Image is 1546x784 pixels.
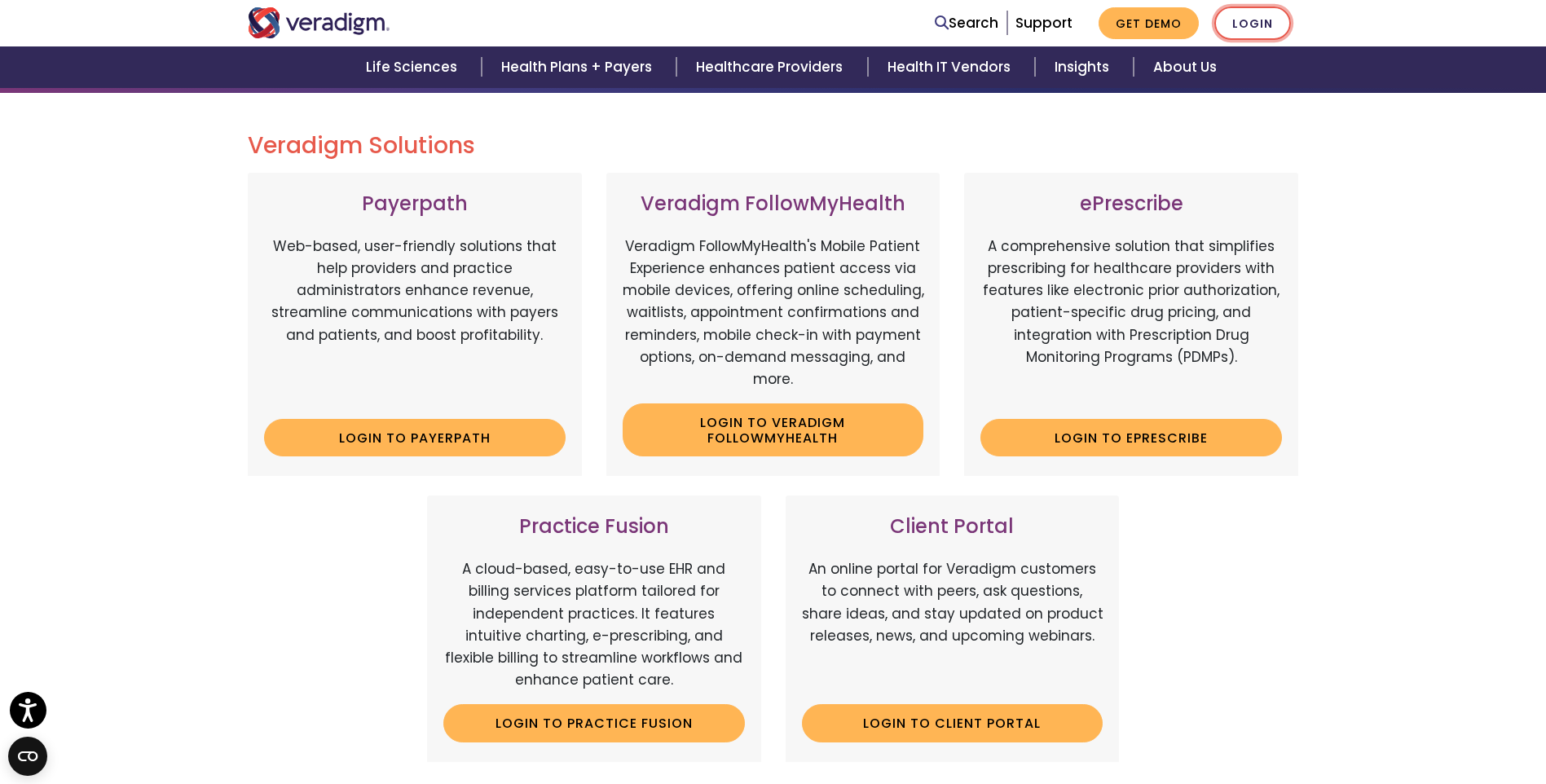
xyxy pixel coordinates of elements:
a: Insights [1035,46,1134,88]
p: Web-based, user-friendly solutions that help providers and practice administrators enhance revenu... [264,236,566,407]
a: Life Sciences [346,46,482,88]
img: Veradigm logo [248,7,390,38]
a: Login to Practice Fusion [443,704,745,742]
button: Open CMP widget [8,737,47,776]
a: Login to Client Portal [802,704,1103,742]
a: Healthcare Providers [676,46,867,88]
h3: Payerpath [264,192,566,216]
h2: Veradigm Solutions [248,132,1299,160]
h3: Practice Fusion [443,515,745,539]
a: About Us [1134,46,1236,88]
a: Get Demo [1099,7,1199,39]
iframe: Drift Chat Widget [1233,667,1526,764]
a: Login to ePrescribe [980,419,1282,456]
a: Login to Payerpath [264,419,566,456]
h3: ePrescribe [980,192,1282,216]
a: Login to Veradigm FollowMyHealth [623,403,924,456]
p: An online portal for Veradigm customers to connect with peers, ask questions, share ideas, and st... [802,558,1103,691]
p: Veradigm FollowMyHealth's Mobile Patient Experience enhances patient access via mobile devices, o... [623,236,924,390]
h3: Veradigm FollowMyHealth [623,192,924,216]
p: A cloud-based, easy-to-use EHR and billing services platform tailored for independent practices. ... [443,558,745,691]
p: A comprehensive solution that simplifies prescribing for healthcare providers with features like ... [980,236,1282,407]
h3: Client Portal [802,515,1103,539]
a: Support [1015,13,1073,33]
a: Login [1214,7,1291,40]
a: Search [935,12,998,34]
a: Health Plans + Payers [482,46,676,88]
a: Health IT Vendors [868,46,1035,88]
